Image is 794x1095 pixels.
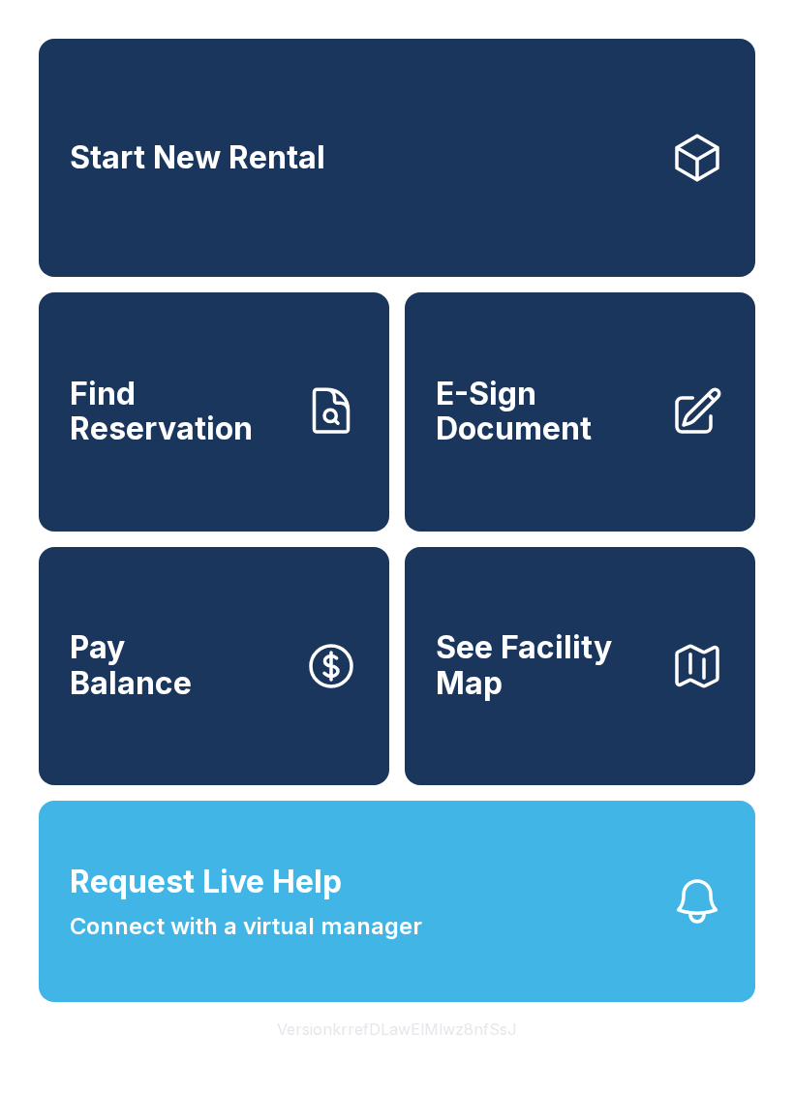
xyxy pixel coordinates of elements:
a: Find Reservation [39,292,389,531]
button: PayBalance [39,547,389,785]
a: Start New Rental [39,39,755,277]
span: Pay Balance [70,630,192,701]
span: Find Reservation [70,377,289,447]
a: E-Sign Document [405,292,755,531]
span: Connect with a virtual manager [70,909,422,944]
span: Start New Rental [70,140,325,176]
button: VersionkrrefDLawElMlwz8nfSsJ [261,1002,533,1056]
button: Request Live HelpConnect with a virtual manager [39,801,755,1002]
span: Request Live Help [70,859,342,905]
span: E-Sign Document [436,377,655,447]
button: See Facility Map [405,547,755,785]
span: See Facility Map [436,630,655,701]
